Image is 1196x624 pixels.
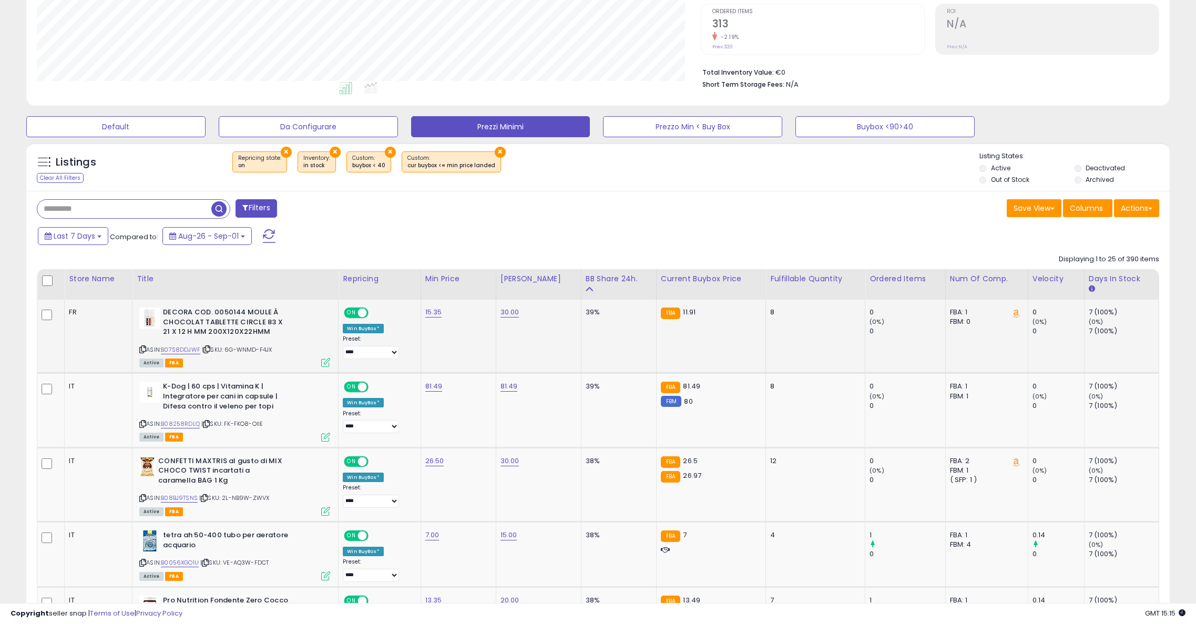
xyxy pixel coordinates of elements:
span: Aug-26 - Sep-01 [178,231,239,241]
div: ASIN: [139,308,330,366]
div: Velocity [1033,273,1080,284]
span: 11.91 [683,307,696,317]
div: 0 [1033,475,1084,485]
small: Prev: 320 [712,44,733,50]
div: 39% [586,382,648,391]
div: Repricing [343,273,416,284]
p: Listing States: [979,151,1170,161]
div: Ordered Items [870,273,941,284]
div: [PERSON_NAME] [500,273,577,284]
span: Last 7 Days [54,231,95,241]
small: (0%) [1089,318,1103,326]
span: 7 [683,530,687,540]
small: (0%) [870,318,884,326]
div: 0 [870,475,945,485]
div: IT [69,382,124,391]
b: tetra ah 50-400 tubo per aeratore acquario [163,530,291,553]
div: ASIN: [139,456,330,515]
small: FBA [661,382,680,393]
span: | SKU: FK-FKO8-OIIE [201,420,263,428]
div: Fulfillable Quantity [770,273,861,284]
button: × [330,147,341,158]
div: Num of Comp. [950,273,1024,284]
button: Default [26,116,206,137]
small: FBA [661,308,680,319]
span: Custom: [352,154,385,170]
small: (0%) [1089,466,1103,475]
div: IT [69,456,124,466]
b: Short Term Storage Fees: [702,80,784,89]
div: FBA: 1 [950,382,1020,391]
span: Repricing state : [238,154,281,170]
span: OFF [367,531,384,540]
div: 0 [870,549,945,559]
span: ROI [947,9,1159,15]
div: Preset: [343,410,412,434]
div: FBA: 1 [950,530,1020,540]
div: ( SFP: 1 ) [950,475,1020,485]
img: 51HqeWrhOGL._SL40_.jpg [139,530,160,551]
div: FBA: 1 [950,308,1020,317]
span: OFF [367,309,384,318]
div: 0.14 [1033,530,1084,540]
span: Compared to: [110,232,158,242]
strong: Copyright [11,608,49,618]
b: Total Inventory Value: [702,68,774,77]
span: | SKU: VE-AQ3W-FDCT [200,558,269,567]
a: 26.50 [425,456,444,466]
span: 81.49 [683,381,700,391]
a: 81.49 [500,381,518,392]
b: DECORA COD. 0050144 MOULE À CHOCOLAT TABLETTE CIRCLE 83 X 21 X 12 H MM 200X120X22HMM [163,308,291,340]
div: 1 [870,530,945,540]
button: Last 7 Days [38,227,108,245]
div: Preset: [343,335,412,359]
a: B0056XGO1U [161,558,199,567]
div: 0 [1033,326,1084,336]
div: Current Buybox Price [661,273,761,284]
span: | SKU: 2L-NB9W-ZWVX [199,494,269,502]
a: 15.35 [425,307,442,318]
div: Displaying 1 to 25 of 390 items [1059,254,1159,264]
small: (0%) [1033,318,1047,326]
button: Columns [1063,199,1112,217]
div: 0 [870,326,945,336]
div: Days In Stock [1089,273,1154,284]
div: Store Name [69,273,128,284]
span: FBA [165,359,183,367]
div: 0 [1033,456,1084,466]
button: Aug-26 - Sep-01 [162,227,252,245]
div: 0 [870,308,945,317]
div: 8 [770,382,857,391]
span: FBA [165,507,183,516]
span: ON [345,383,358,392]
a: Terms of Use [90,608,135,618]
small: FBA [661,530,680,542]
small: -2.19% [717,33,739,41]
div: Title [137,273,334,284]
h2: N/A [947,18,1159,32]
div: ASIN: [139,530,330,579]
span: 80 [684,396,692,406]
span: 26.5 [683,456,698,466]
a: B07S8DDJWF [161,345,200,354]
button: Save View [1007,199,1061,217]
div: 0 [1033,382,1084,391]
div: FBM: 1 [950,392,1020,401]
div: Clear All Filters [37,173,84,183]
h2: 313 [712,18,924,32]
div: IT [69,530,124,540]
div: 7 (100%) [1089,549,1159,559]
button: Actions [1114,199,1159,217]
small: FBA [661,456,680,468]
small: (0%) [870,392,884,401]
div: Min Price [425,273,492,284]
span: Columns [1070,203,1103,213]
div: FBM: 0 [950,317,1020,326]
div: 7 (100%) [1089,382,1159,391]
span: All listings currently available for purchase on Amazon [139,572,163,581]
div: FBM: 4 [950,540,1020,549]
button: × [385,147,396,158]
div: Win BuyBox * [343,324,384,333]
label: Active [991,163,1010,172]
span: ON [345,457,358,466]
